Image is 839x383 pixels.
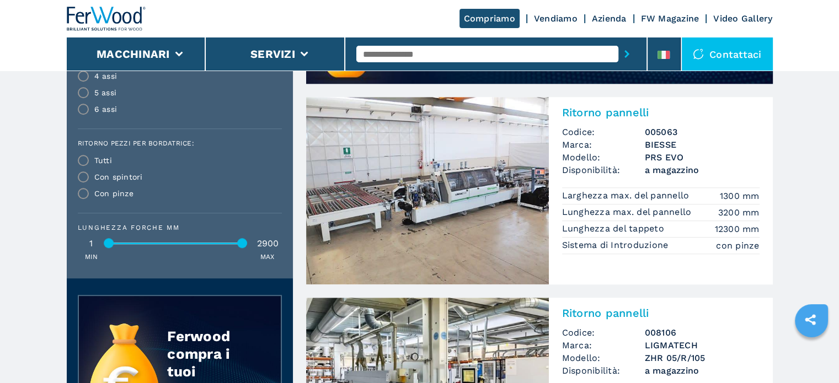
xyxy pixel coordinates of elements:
span: Modello: [562,352,645,364]
a: Vendiamo [534,13,578,24]
div: Contattaci [682,37,773,71]
span: Disponibilità: [562,364,645,377]
div: 6 assi [94,105,117,113]
img: Contattaci [693,48,704,60]
p: MIN [85,252,98,262]
a: Ritorno pannelli BIESSE PRS EVORitorno pannelliCodice:005063Marca:BIESSEModello:PRS EVODisponibil... [306,97,773,284]
div: 4 assi [94,72,117,80]
a: FW Magazine [641,13,699,24]
em: 1300 mm [720,190,760,202]
img: Ritorno pannelli BIESSE PRS EVO [306,97,549,284]
div: 5 assi [94,89,117,96]
h3: 008106 [645,326,760,339]
a: Compriamo [459,9,520,28]
span: Modello: [562,151,645,164]
h2: Ritorno pannelli [562,306,760,320]
span: Marca: [562,339,645,352]
iframe: Chat [792,333,831,375]
p: Lunghezza max. del pannello [562,206,694,218]
h3: PRS EVO [645,151,760,164]
div: lunghezza forche mm [78,224,282,231]
em: con pinze [716,239,759,252]
h3: ZHR 05/R/105 [645,352,760,364]
span: a magazzino [645,364,760,377]
p: Lunghezza del tappeto [562,223,667,235]
button: Macchinari [97,47,170,61]
div: Con pinze [94,190,133,197]
span: a magazzino [645,164,760,176]
button: Servizi [250,47,295,61]
span: Marca: [562,138,645,151]
a: Azienda [592,13,627,24]
button: submit-button [618,41,635,67]
img: Ferwood [67,7,146,31]
a: sharethis [797,306,824,333]
label: Ritorno pezzi per bordatrice: [78,140,275,147]
span: Codice: [562,326,645,339]
a: Video Gallery [713,13,772,24]
em: 3200 mm [718,206,760,219]
span: Disponibilità: [562,164,645,176]
p: Sistema di Introduzione [562,239,671,251]
h3: 005063 [645,126,760,138]
p: Larghezza max. del pannello [562,190,692,202]
div: Tutti [94,157,112,164]
h3: BIESSE [645,138,760,151]
h2: Ritorno pannelli [562,106,760,119]
h3: LIGMATECH [645,339,760,352]
em: 12300 mm [715,223,760,235]
p: MAX [260,252,275,262]
span: Codice: [562,126,645,138]
div: Con spintori [94,173,143,181]
div: 1 [78,239,105,248]
div: 2900 [254,239,282,248]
